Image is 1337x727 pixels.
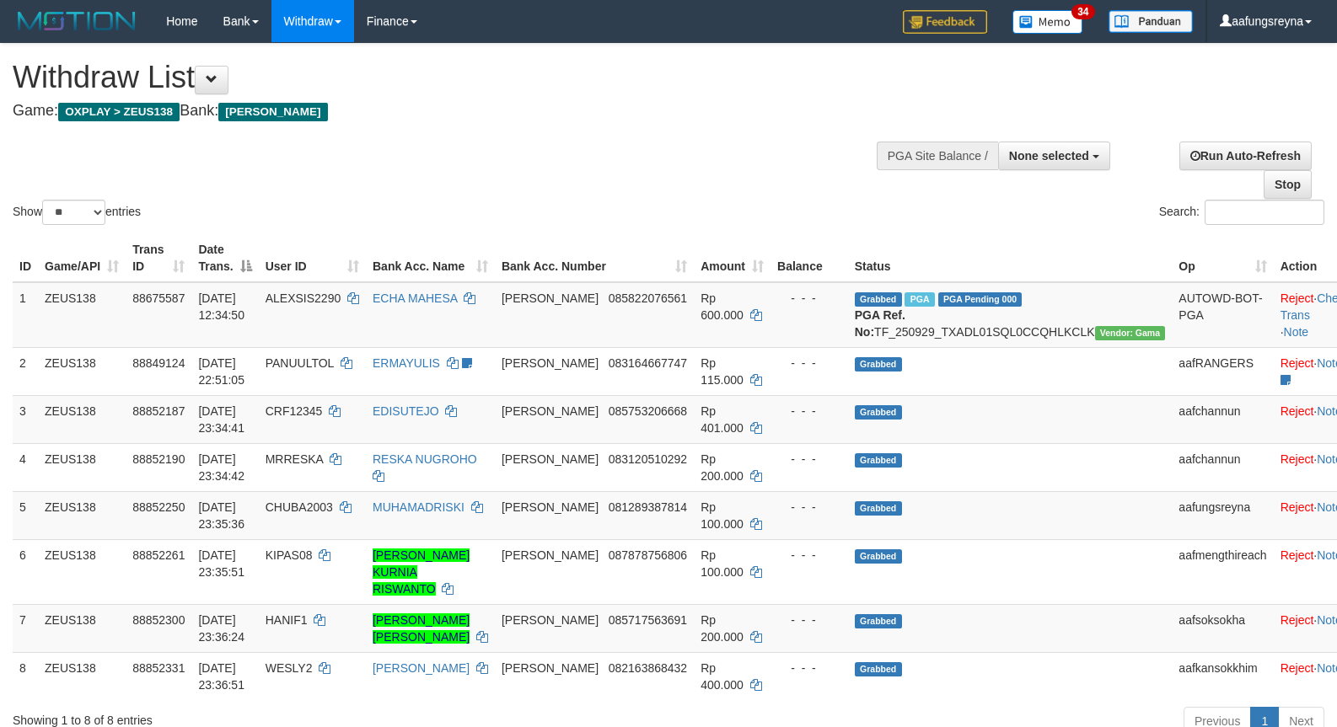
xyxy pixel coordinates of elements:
[1172,652,1273,700] td: aafkansokkhim
[855,549,902,564] span: Grabbed
[609,548,687,562] span: Copy 087878756806 to clipboard
[13,443,38,491] td: 4
[502,661,599,675] span: [PERSON_NAME]
[777,547,841,564] div: - - -
[701,356,744,387] span: Rp 115.000
[38,395,126,443] td: ZEUS138
[998,142,1110,170] button: None selected
[13,61,874,94] h1: Withdraw List
[13,200,141,225] label: Show entries
[1179,142,1312,170] a: Run Auto-Refresh
[132,500,185,514] span: 88852250
[266,291,341,305] span: ALEXSIS2290
[373,356,440,370] a: ERMAYULIS
[855,614,902,628] span: Grabbed
[609,404,687,418] span: Copy 085753206668 to clipboard
[701,291,744,322] span: Rp 600.000
[198,356,244,387] span: [DATE] 22:51:05
[905,292,934,307] span: Marked by aafpengsreynich
[198,452,244,483] span: [DATE] 23:34:42
[855,501,902,516] span: Grabbed
[1284,325,1309,339] a: Note
[38,443,126,491] td: ZEUS138
[609,613,687,627] span: Copy 085717563691 to clipboard
[1281,452,1314,466] a: Reject
[42,200,105,225] select: Showentries
[38,347,126,395] td: ZEUS138
[777,660,841,676] div: - - -
[903,10,987,34] img: Feedback.jpg
[777,290,841,307] div: - - -
[938,292,1023,307] span: PGA Pending
[1281,661,1314,675] a: Reject
[13,347,38,395] td: 2
[132,356,185,370] span: 88849124
[38,234,126,282] th: Game/API: activate to sort column ascending
[259,234,366,282] th: User ID: activate to sort column ascending
[38,539,126,604] td: ZEUS138
[132,404,185,418] span: 88852187
[1172,395,1273,443] td: aafchannun
[1281,404,1314,418] a: Reject
[58,103,180,121] span: OXPLAY > ZEUS138
[848,234,1173,282] th: Status
[266,404,323,418] span: CRF12345
[1071,4,1094,19] span: 34
[502,356,599,370] span: [PERSON_NAME]
[266,661,313,675] span: WESLY2
[502,500,599,514] span: [PERSON_NAME]
[191,234,258,282] th: Date Trans.: activate to sort column descending
[502,613,599,627] span: [PERSON_NAME]
[701,452,744,483] span: Rp 200.000
[502,548,599,562] span: [PERSON_NAME]
[855,453,902,468] span: Grabbed
[1281,500,1314,514] a: Reject
[777,612,841,628] div: - - -
[373,404,439,418] a: EDISUTEJO
[1172,604,1273,652] td: aafsoksokha
[701,613,744,644] span: Rp 200.000
[701,661,744,692] span: Rp 400.000
[13,539,38,604] td: 6
[855,357,902,372] span: Grabbed
[266,500,333,514] span: CHUBA2003
[1172,282,1273,348] td: AUTOWD-BOT-PGA
[132,613,185,627] span: 88852300
[1264,170,1312,199] a: Stop
[1281,291,1314,305] a: Reject
[132,548,185,562] span: 88852261
[502,404,599,418] span: [PERSON_NAME]
[1205,200,1324,225] input: Search:
[609,291,687,305] span: Copy 085822076561 to clipboard
[13,395,38,443] td: 3
[13,282,38,348] td: 1
[366,234,495,282] th: Bank Acc. Name: activate to sort column ascending
[266,548,313,562] span: KIPAS08
[777,355,841,372] div: - - -
[13,234,38,282] th: ID
[132,291,185,305] span: 88675587
[701,500,744,531] span: Rp 100.000
[1281,548,1314,562] a: Reject
[38,652,126,700] td: ZEUS138
[1172,539,1273,604] td: aafmengthireach
[609,356,687,370] span: Copy 083164667747 to clipboard
[1172,347,1273,395] td: aafRANGERS
[373,613,470,644] a: [PERSON_NAME] [PERSON_NAME]
[38,491,126,539] td: ZEUS138
[13,604,38,652] td: 7
[855,308,905,339] b: PGA Ref. No:
[266,356,334,370] span: PANUULTOL
[38,604,126,652] td: ZEUS138
[198,613,244,644] span: [DATE] 23:36:24
[373,452,477,466] a: RESKA NUGROHO
[502,291,599,305] span: [PERSON_NAME]
[855,405,902,420] span: Grabbed
[1281,613,1314,627] a: Reject
[198,291,244,322] span: [DATE] 12:34:50
[1172,491,1273,539] td: aafungsreyna
[1159,200,1324,225] label: Search:
[609,500,687,514] span: Copy 081289387814 to clipboard
[13,103,874,120] h4: Game: Bank:
[126,234,191,282] th: Trans ID: activate to sort column ascending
